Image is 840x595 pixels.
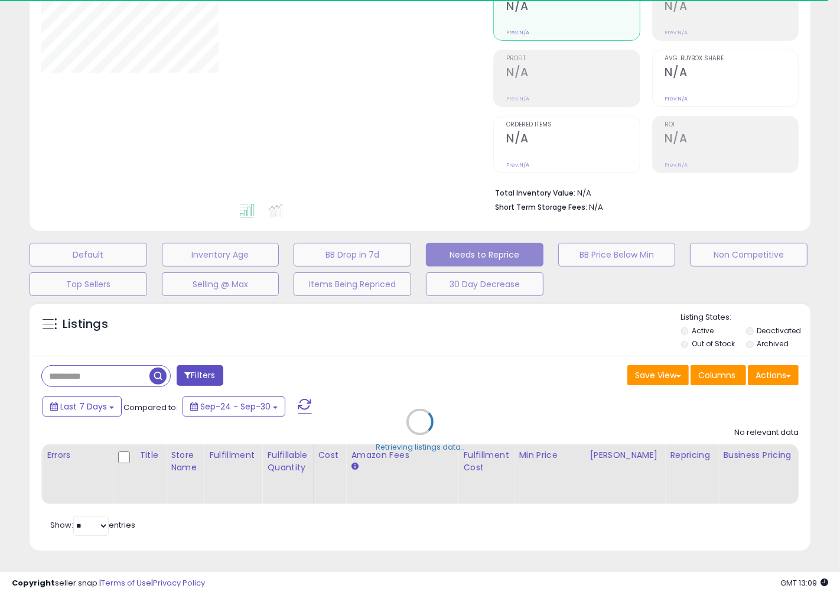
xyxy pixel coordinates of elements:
[426,243,543,266] button: Needs to Reprice
[162,243,279,266] button: Inventory Age
[589,201,603,213] span: N/A
[665,29,688,36] small: Prev: N/A
[30,243,147,266] button: Default
[506,132,639,148] h2: N/A
[506,66,639,82] h2: N/A
[665,161,688,168] small: Prev: N/A
[162,272,279,296] button: Selling @ Max
[294,243,411,266] button: BB Drop in 7d
[558,243,676,266] button: BB Price Below Min
[506,56,639,62] span: Profit
[665,122,798,128] span: ROI
[12,578,205,589] div: seller snap | |
[294,272,411,296] button: Items Being Repriced
[665,132,798,148] h2: N/A
[780,577,828,589] span: 2025-10-8 13:09 GMT
[495,185,790,199] li: N/A
[506,161,529,168] small: Prev: N/A
[30,272,147,296] button: Top Sellers
[506,29,529,36] small: Prev: N/A
[12,577,55,589] strong: Copyright
[665,56,798,62] span: Avg. Buybox Share
[101,577,151,589] a: Terms of Use
[376,443,464,453] div: Retrieving listings data..
[426,272,543,296] button: 30 Day Decrease
[665,95,688,102] small: Prev: N/A
[153,577,205,589] a: Privacy Policy
[665,66,798,82] h2: N/A
[690,243,808,266] button: Non Competitive
[506,95,529,102] small: Prev: N/A
[495,188,575,198] b: Total Inventory Value:
[506,122,639,128] span: Ordered Items
[495,202,587,212] b: Short Term Storage Fees:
